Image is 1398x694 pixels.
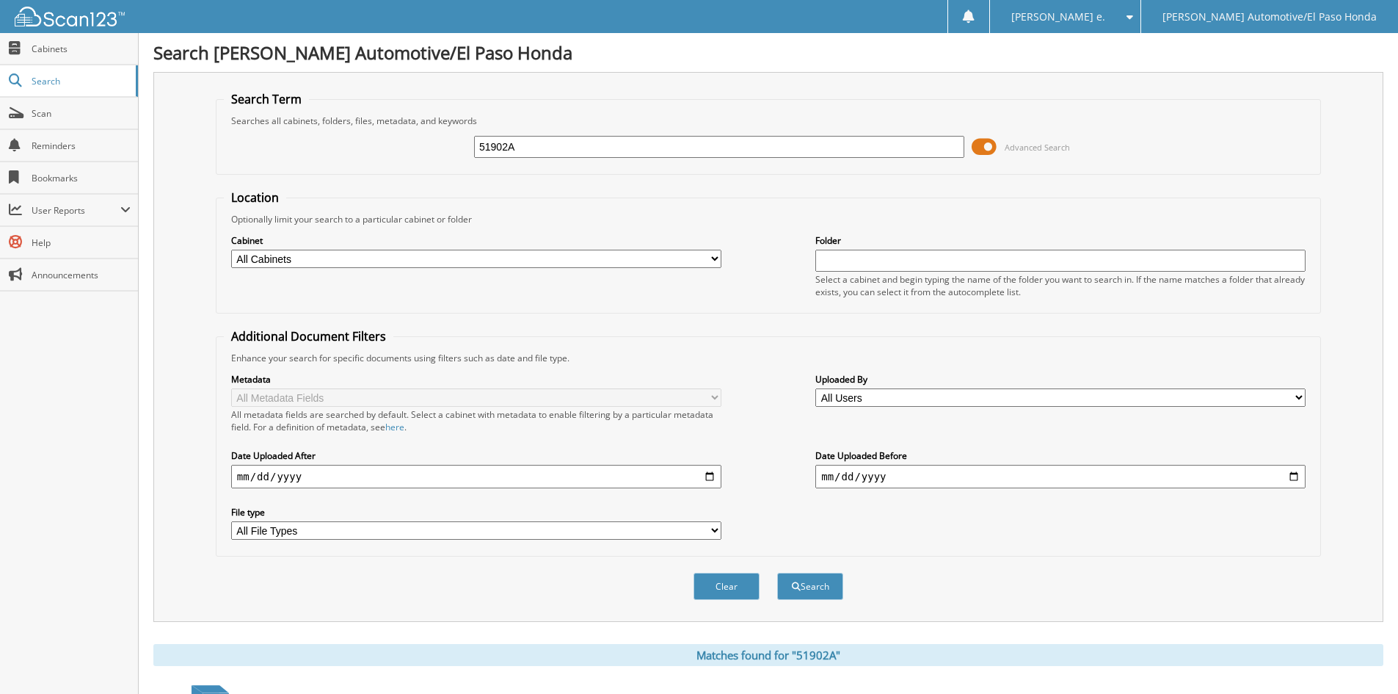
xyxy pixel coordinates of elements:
label: Folder [815,234,1306,247]
span: Reminders [32,140,131,152]
div: Select a cabinet and begin typing the name of the folder you want to search in. If the name match... [815,273,1306,298]
label: Metadata [231,373,721,386]
h1: Search [PERSON_NAME] Automotive/El Paso Honda [153,40,1383,65]
button: Search [777,573,843,600]
div: All metadata fields are searched by default. Select a cabinet with metadata to enable filtering b... [231,408,721,433]
span: [PERSON_NAME] e. [1011,12,1105,21]
label: Date Uploaded Before [815,449,1306,462]
span: [PERSON_NAME] Automotive/El Paso Honda [1162,12,1377,21]
legend: Location [224,189,286,206]
div: Enhance your search for specific documents using filters such as date and file type. [224,352,1313,364]
input: end [815,465,1306,488]
span: Bookmarks [32,172,131,184]
span: Scan [32,107,131,120]
label: File type [231,506,721,518]
span: Search [32,75,128,87]
div: Optionally limit your search to a particular cabinet or folder [224,213,1313,225]
span: Help [32,236,131,249]
span: Cabinets [32,43,131,55]
a: here [385,421,404,433]
legend: Search Term [224,91,309,107]
img: scan123-logo-white.svg [15,7,125,26]
span: Announcements [32,269,131,281]
span: User Reports [32,204,120,217]
span: Advanced Search [1005,142,1070,153]
div: Matches found for "51902A" [153,644,1383,666]
legend: Additional Document Filters [224,328,393,344]
label: Uploaded By [815,373,1306,386]
label: Cabinet [231,234,721,247]
div: Searches all cabinets, folders, files, metadata, and keywords [224,115,1313,127]
label: Date Uploaded After [231,449,721,462]
button: Clear [693,573,760,600]
input: start [231,465,721,488]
